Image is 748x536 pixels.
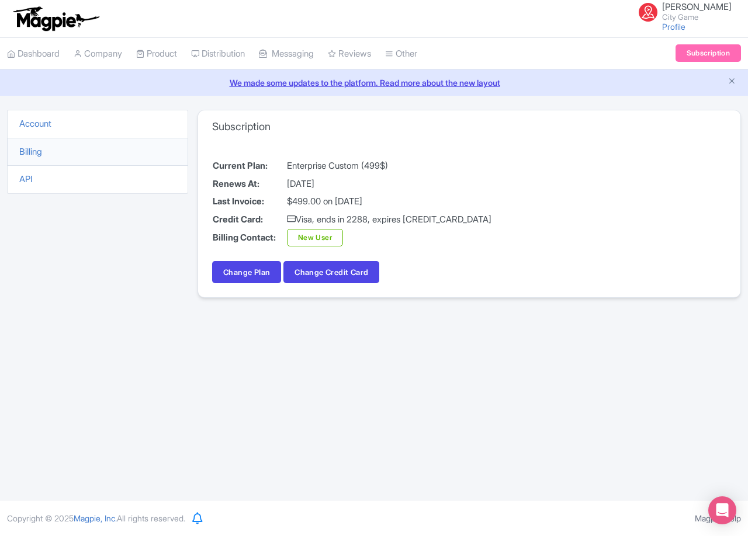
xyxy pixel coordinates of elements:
span: [PERSON_NAME] [662,1,732,12]
a: Distribution [191,38,245,70]
td: [DATE] [286,175,492,193]
a: Billing [19,146,42,157]
a: [PERSON_NAME] City Game [632,2,732,21]
td: Visa, ends in 2288, expires [CREDIT_CARD_DATA] [286,211,492,229]
td: Enterprise Custom (499$) [286,157,492,175]
a: Account [19,118,51,129]
a: Other [385,38,417,70]
th: Billing Contact: [212,228,286,247]
th: Renews At: [212,175,286,193]
a: Profile [662,22,685,32]
a: Messaging [259,38,314,70]
a: API [19,173,33,185]
th: Current Plan: [212,157,286,175]
button: Close announcement [728,75,736,89]
a: Magpie Help [695,513,741,523]
h3: Subscription [212,120,271,133]
a: Reviews [328,38,371,70]
a: Company [74,38,122,70]
th: Credit Card: [212,211,286,229]
a: New User [287,229,343,246]
a: Change Plan [212,261,281,283]
div: Open Intercom Messenger [708,496,736,524]
img: logo-ab69f6fb50320c5b225c76a69d11143b.png [11,6,101,32]
th: Last Invoice: [212,193,286,211]
a: We made some updates to the platform. Read more about the new layout [7,76,741,89]
small: City Game [662,13,732,21]
img: uu0thdcdyxwtjizrn0iy.png [639,3,657,22]
a: Subscription [676,44,741,62]
span: Magpie, Inc. [74,513,117,523]
td: $499.00 on [DATE] [286,193,492,211]
button: Change Credit Card [283,261,379,283]
a: Product [136,38,177,70]
a: Dashboard [7,38,60,70]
